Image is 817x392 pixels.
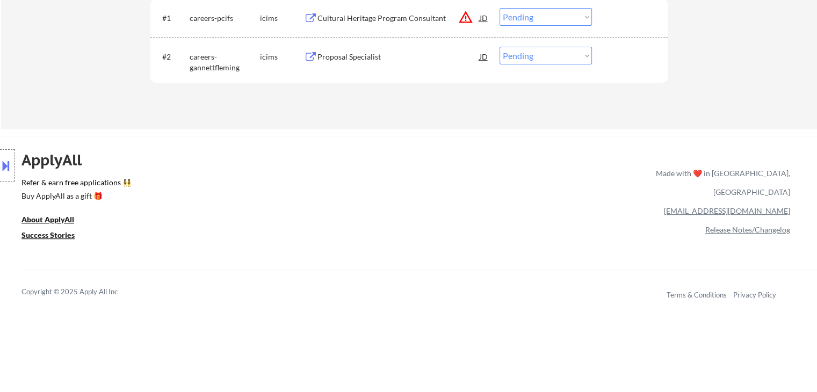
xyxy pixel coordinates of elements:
div: Proposal Specialist [317,52,480,62]
div: Cultural Heritage Program Consultant [317,13,480,24]
div: #1 [162,13,181,24]
a: Refer & earn free applications 👯‍♀️ [21,179,431,190]
div: icims [260,13,304,24]
div: JD [479,47,489,66]
a: Release Notes/Changelog [705,225,790,234]
div: icims [260,52,304,62]
div: Copyright © 2025 Apply All Inc [21,287,145,297]
div: careers-gannettfleming [190,52,260,72]
a: Privacy Policy [733,291,776,299]
a: Terms & Conditions [667,291,727,299]
button: warning_amber [458,10,473,25]
div: JD [479,8,489,27]
div: #2 [162,52,181,62]
div: Made with ❤️ in [GEOGRAPHIC_DATA], [GEOGRAPHIC_DATA] [652,164,790,201]
div: careers-pcifs [190,13,260,24]
a: [EMAIL_ADDRESS][DOMAIN_NAME] [664,206,790,215]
